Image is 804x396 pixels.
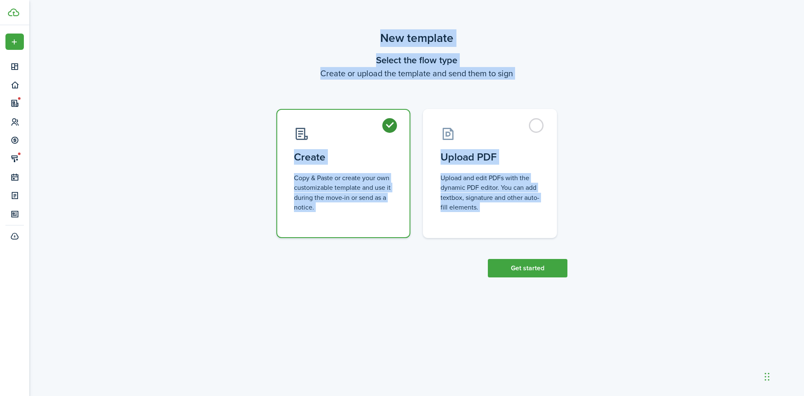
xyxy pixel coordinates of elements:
control-radio-card-title: Create [294,150,393,165]
control-radio-card-description: Upload and edit PDFs with the dynamic PDF editor. You can add textbox, signature and other auto-f... [441,173,539,212]
button: Open menu [5,34,24,50]
wizard-step-header-title: Select the flow type [266,53,567,67]
wizard-step-header-description: Create or upload the template and send them to sign [266,67,567,80]
div: Drag [765,364,770,389]
img: TenantCloud [8,8,19,16]
button: Get started [488,259,567,277]
scenario-title: New template [266,29,567,47]
control-radio-card-title: Upload PDF [441,150,539,165]
iframe: Chat Widget [665,305,804,396]
control-radio-card-description: Copy & Paste or create your own customizable template and use it during the move-in or send as a ... [294,173,393,212]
